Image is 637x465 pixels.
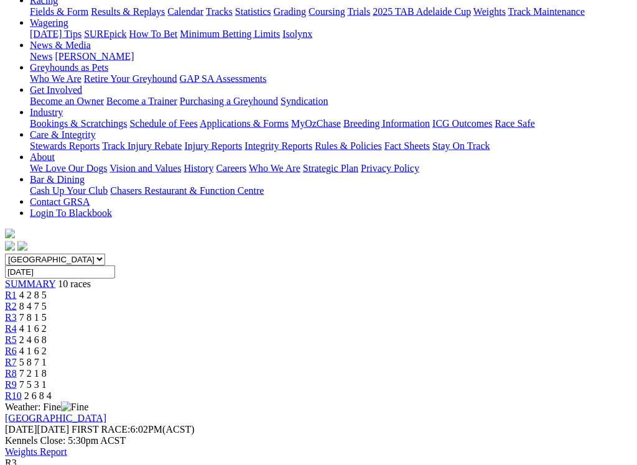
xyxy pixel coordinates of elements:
[19,334,47,345] span: 2 4 6 8
[30,107,63,117] a: Industry
[5,379,17,390] span: R9
[5,424,37,435] span: [DATE]
[84,29,126,39] a: SUREpick
[19,357,47,367] span: 5 8 7 1
[30,73,632,85] div: Greyhounds as Pets
[30,29,81,39] a: [DATE] Tips
[30,17,68,28] a: Wagering
[106,96,177,106] a: Become a Trainer
[30,163,632,174] div: About
[343,118,430,129] a: Breeding Information
[5,265,115,279] input: Select date
[235,6,271,17] a: Statistics
[347,6,370,17] a: Trials
[102,140,182,151] a: Track Injury Rebate
[84,73,177,84] a: Retire Your Greyhound
[30,185,108,196] a: Cash Up Your Club
[5,323,17,334] span: R4
[281,96,328,106] a: Syndication
[30,40,91,50] a: News & Media
[19,346,47,356] span: 4 1 6 2
[5,435,632,446] div: Kennels Close: 5:30pm ACST
[30,174,85,185] a: Bar & Dining
[30,29,632,40] div: Wagering
[167,6,203,17] a: Calendar
[30,6,632,17] div: Racing
[495,118,534,129] a: Race Safe
[110,185,264,196] a: Chasers Restaurant & Function Centre
[5,241,15,251] img: facebook.svg
[200,118,289,129] a: Applications & Forms
[291,118,341,129] a: MyOzChase
[180,96,278,106] a: Purchasing a Greyhound
[30,62,108,73] a: Greyhounds as Pets
[129,118,197,129] a: Schedule of Fees
[30,140,632,152] div: Care & Integrity
[244,140,312,151] a: Integrity Reports
[5,301,17,311] span: R2
[30,96,632,107] div: Get Involved
[30,140,100,151] a: Stewards Reports
[5,424,69,435] span: [DATE]
[180,73,267,84] a: GAP SA Assessments
[55,51,134,62] a: [PERSON_NAME]
[30,129,96,140] a: Care & Integrity
[30,85,82,95] a: Get Involved
[19,379,47,390] span: 7 5 3 1
[274,6,306,17] a: Grading
[30,118,632,129] div: Industry
[5,413,106,423] a: [GEOGRAPHIC_DATA]
[30,6,88,17] a: Fields & Form
[30,185,632,196] div: Bar & Dining
[473,6,506,17] a: Weights
[30,152,55,162] a: About
[184,163,213,173] a: History
[216,163,246,173] a: Careers
[206,6,233,17] a: Tracks
[30,96,104,106] a: Become an Owner
[5,357,17,367] a: R7
[30,208,112,218] a: Login To Blackbook
[30,51,52,62] a: News
[5,312,17,323] a: R3
[19,368,47,379] span: 7 2 1 8
[5,279,55,289] a: SUMMARY
[184,140,242,151] a: Injury Reports
[5,346,17,356] a: R6
[91,6,165,17] a: Results & Replays
[384,140,430,151] a: Fact Sheets
[5,446,67,457] a: Weights Report
[5,290,17,300] a: R1
[30,51,632,62] div: News & Media
[30,73,81,84] a: Who We Are
[24,390,52,401] span: 2 6 8 4
[58,279,91,289] span: 10 races
[30,196,90,207] a: Contact GRSA
[5,390,22,401] span: R10
[19,301,47,311] span: 8 4 7 5
[5,368,17,379] a: R8
[30,163,107,173] a: We Love Our Dogs
[17,241,27,251] img: twitter.svg
[508,6,585,17] a: Track Maintenance
[19,290,47,300] span: 4 2 8 5
[5,402,88,412] span: Weather: Fine
[432,118,492,129] a: ICG Outcomes
[303,163,358,173] a: Strategic Plan
[5,229,15,239] img: logo-grsa-white.png
[309,6,345,17] a: Coursing
[19,312,47,323] span: 7 8 1 5
[19,323,47,334] span: 4 1 6 2
[5,334,17,345] a: R5
[30,118,127,129] a: Bookings & Scratchings
[72,424,130,435] span: FIRST RACE:
[282,29,312,39] a: Isolynx
[180,29,280,39] a: Minimum Betting Limits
